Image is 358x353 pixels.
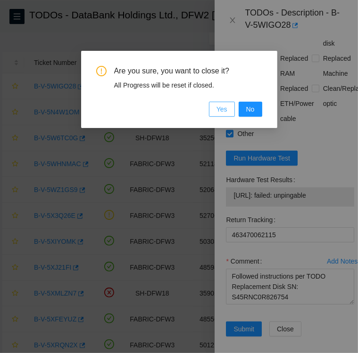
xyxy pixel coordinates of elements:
div: All Progress will be reset if closed. [114,80,262,90]
span: No [246,104,255,114]
button: No [239,102,262,117]
span: Are you sure, you want to close it? [114,66,262,76]
span: Yes [216,104,227,114]
span: exclamation-circle [96,66,107,76]
button: Yes [209,102,235,117]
